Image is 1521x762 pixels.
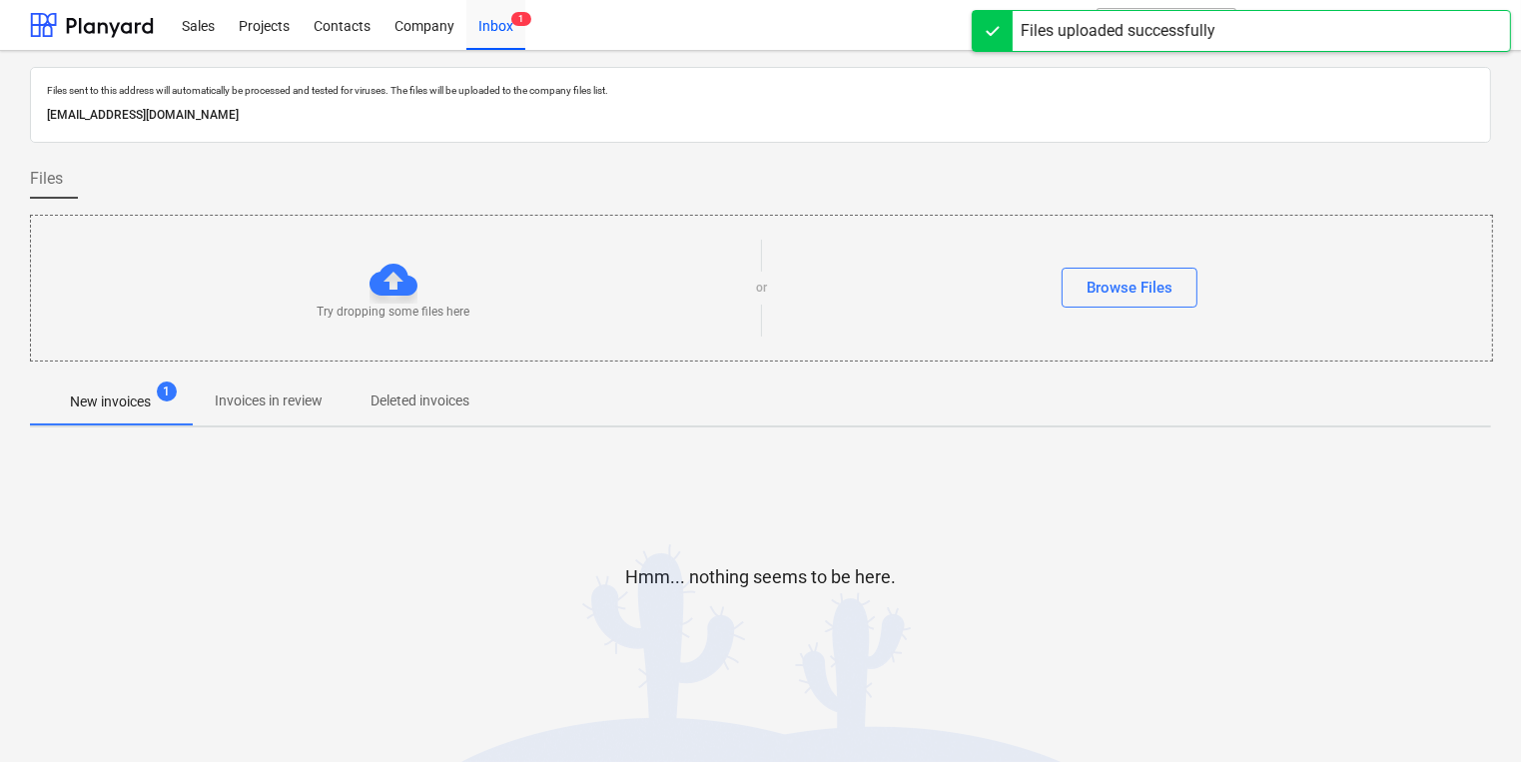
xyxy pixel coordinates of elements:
p: [EMAIL_ADDRESS][DOMAIN_NAME] [47,105,1474,126]
button: Browse Files [1062,268,1197,308]
p: Files sent to this address will automatically be processed and tested for viruses. The files will... [47,84,1474,97]
span: Files [30,167,63,191]
p: Try dropping some files here [318,304,470,321]
p: New invoices [70,391,151,412]
p: Deleted invoices [371,390,469,411]
span: 1 [157,381,177,401]
p: or [756,280,767,297]
div: Files uploaded successfully [1021,19,1215,43]
span: 1 [511,12,531,26]
p: Invoices in review [215,390,323,411]
div: Browse Files [1087,275,1172,301]
p: Hmm... nothing seems to be here. [625,565,896,589]
div: Try dropping some files hereorBrowse Files [30,215,1493,362]
iframe: Chat Widget [1421,666,1521,762]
